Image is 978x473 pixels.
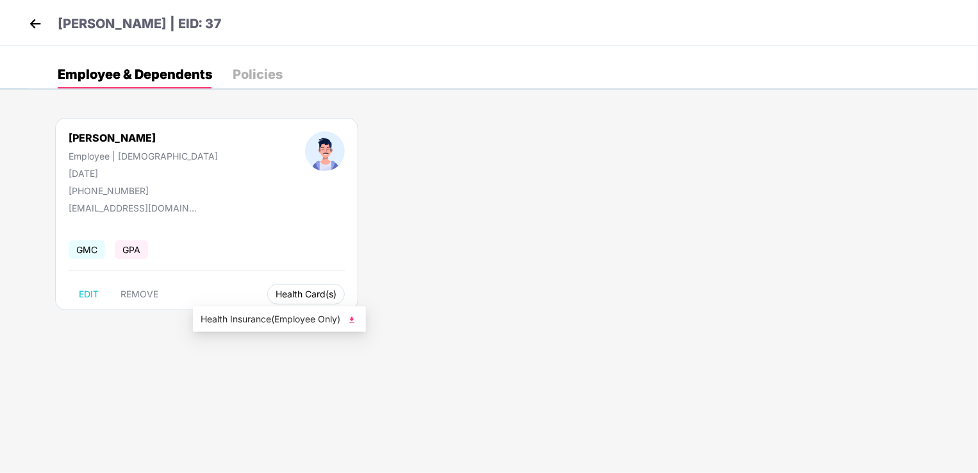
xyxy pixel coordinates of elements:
div: [EMAIL_ADDRESS][DOMAIN_NAME] [69,203,197,213]
button: EDIT [69,284,109,304]
img: back [26,14,45,33]
span: EDIT [79,289,99,299]
img: profileImage [305,131,345,171]
div: [DATE] [69,168,218,179]
p: [PERSON_NAME] | EID: 37 [58,14,222,34]
span: Health Card(s) [276,291,336,297]
img: svg+xml;base64,PHN2ZyB4bWxucz0iaHR0cDovL3d3dy53My5vcmcvMjAwMC9zdmciIHhtbG5zOnhsaW5rPSJodHRwOi8vd3... [345,313,358,326]
span: Health Insurance(Employee Only) [201,312,358,326]
span: GPA [115,240,148,259]
div: [PERSON_NAME] [69,131,218,144]
button: Health Card(s) [267,284,345,304]
span: GMC [69,240,105,259]
div: Policies [233,68,283,81]
button: REMOVE [110,284,169,304]
div: Employee & Dependents [58,68,212,81]
span: REMOVE [120,289,158,299]
div: Employee | [DEMOGRAPHIC_DATA] [69,151,218,162]
div: [PHONE_NUMBER] [69,185,218,196]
